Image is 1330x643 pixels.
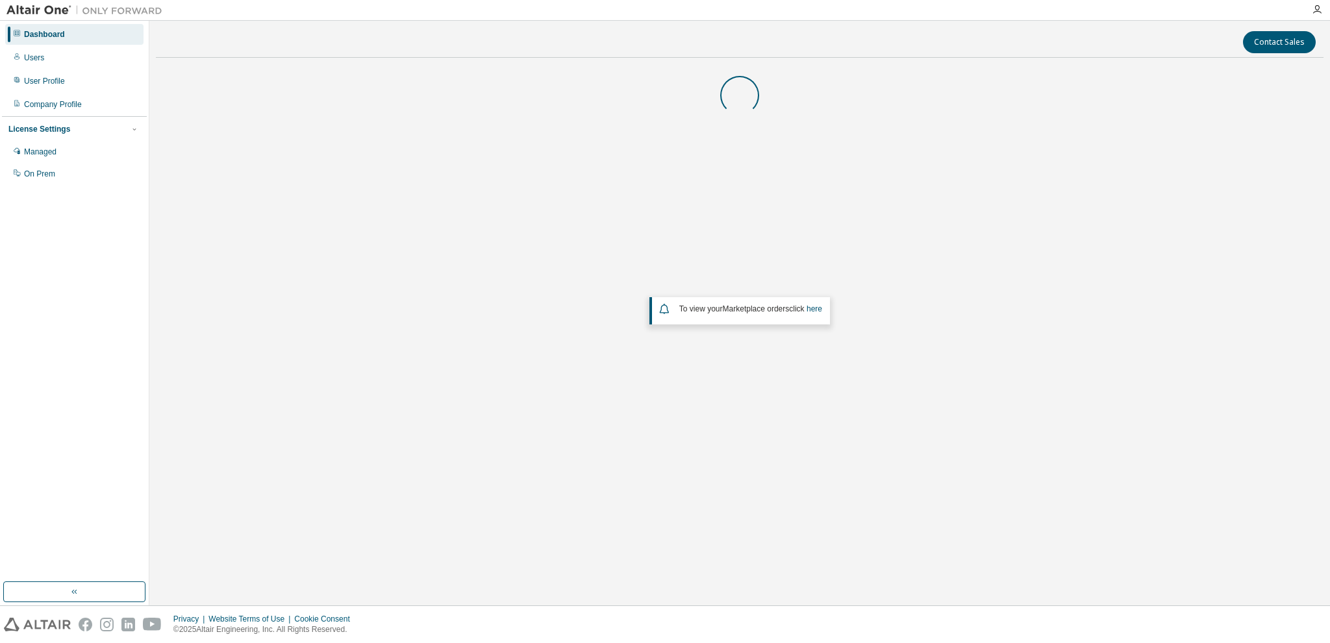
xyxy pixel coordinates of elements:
[807,304,822,313] a: here
[173,614,208,624] div: Privacy
[24,29,65,40] div: Dashboard
[24,76,65,86] div: User Profile
[24,99,82,110] div: Company Profile
[8,124,70,134] div: License Settings
[79,618,92,631] img: facebook.svg
[208,614,294,624] div: Website Terms of Use
[121,618,135,631] img: linkedin.svg
[173,624,358,635] p: © 2025 Altair Engineering, Inc. All Rights Reserved.
[4,618,71,631] img: altair_logo.svg
[1243,31,1316,53] button: Contact Sales
[24,53,44,63] div: Users
[723,304,790,313] em: Marketplace orders
[100,618,114,631] img: instagram.svg
[6,4,169,17] img: Altair One
[679,304,822,313] span: To view your click
[24,147,56,157] div: Managed
[294,614,357,624] div: Cookie Consent
[143,618,162,631] img: youtube.svg
[24,169,55,179] div: On Prem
